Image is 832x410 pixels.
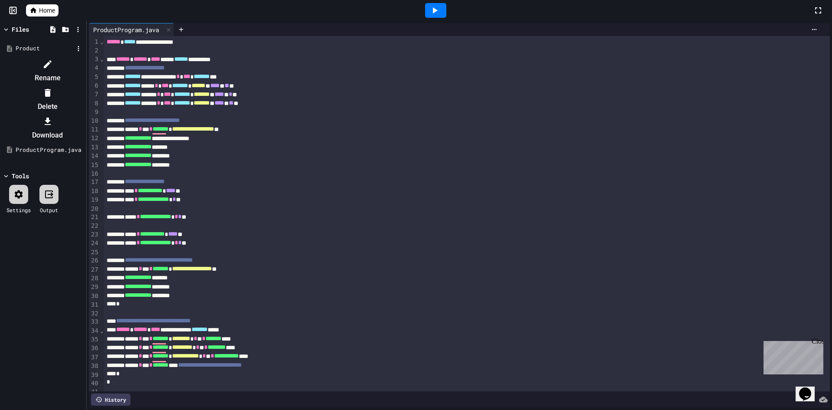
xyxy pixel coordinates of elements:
div: 11 [89,125,100,134]
div: 23 [89,230,100,239]
div: 35 [89,335,100,344]
li: Delete [11,86,84,114]
div: 34 [89,327,100,335]
span: Fold line [100,38,104,45]
div: 27 [89,266,100,274]
div: 38 [89,362,100,371]
div: 10 [89,117,100,125]
div: Settings [6,206,31,214]
iframe: chat widget [796,375,823,401]
div: 14 [89,152,100,161]
div: 20 [89,205,100,213]
div: Chat with us now!Close [3,3,60,55]
div: Files [12,25,29,34]
div: 16 [89,170,100,178]
div: ProductProgram.java [16,146,83,154]
div: 7 [89,90,100,99]
div: 25 [89,248,100,257]
span: Fold line [100,56,104,62]
div: 31 [89,301,100,309]
div: Product [16,44,74,53]
div: 12 [89,134,100,143]
div: Tools [12,171,29,180]
div: Output [40,206,58,214]
div: 30 [89,292,100,301]
iframe: chat widget [760,338,823,374]
div: 32 [89,309,100,318]
div: 19 [89,196,100,204]
div: 13 [89,143,100,152]
li: Rename [11,57,84,85]
div: History [91,394,130,406]
div: 3 [89,55,100,64]
div: 28 [89,274,100,283]
div: 40 [89,379,100,388]
div: 6 [89,82,100,90]
div: 9 [89,108,100,117]
div: 18 [89,187,100,196]
div: 39 [89,371,100,380]
div: 22 [89,222,100,230]
div: 8 [89,99,100,108]
div: 5 [89,73,100,82]
div: 2 [89,46,100,55]
a: Home [26,4,58,16]
div: ProductProgram.java [89,25,163,34]
div: 4 [89,64,100,72]
div: 29 [89,283,100,292]
span: Fold line [100,327,104,334]
div: 33 [89,318,100,326]
div: 1 [89,38,100,46]
div: ProductProgram.java [89,23,174,36]
div: 21 [89,213,100,222]
span: Home [39,6,55,15]
div: 17 [89,178,100,187]
div: 15 [89,161,100,170]
div: 26 [89,256,100,265]
div: 37 [89,353,100,362]
div: 41 [89,388,100,397]
li: Download [11,115,84,142]
div: 24 [89,239,100,248]
div: 36 [89,344,100,353]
